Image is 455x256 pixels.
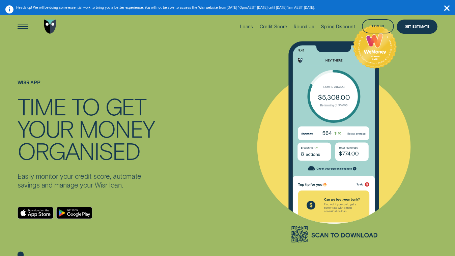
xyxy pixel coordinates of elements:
div: Round Up [294,24,314,29]
a: Go to home page [43,11,57,43]
a: Android App on Google Play [56,207,92,219]
div: TO [72,95,99,117]
a: Credit Score [260,11,287,43]
div: GET [105,95,146,117]
a: Round Up [294,11,314,43]
button: Log in [362,19,394,34]
h4: TIME TO GET YOUR MONEY ORGANISED [18,95,156,162]
img: Wisr [44,20,56,34]
h1: WISR APP [18,80,156,94]
a: Download on the App Store [18,207,54,219]
p: Easily monitor your credit score, automate savings and manage your Wisr loan. [18,172,156,189]
div: Loans [240,24,253,29]
div: YOUR [18,117,73,139]
div: Credit Score [260,24,287,29]
button: Open Menu [16,20,30,34]
div: ORGANISED [18,139,140,162]
a: Get Estimate [397,20,437,34]
div: MONEY [79,117,154,139]
div: TIME [18,95,66,117]
a: Spring Discount [321,11,356,43]
div: Spring Discount [321,24,356,29]
a: Loans [240,11,253,43]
